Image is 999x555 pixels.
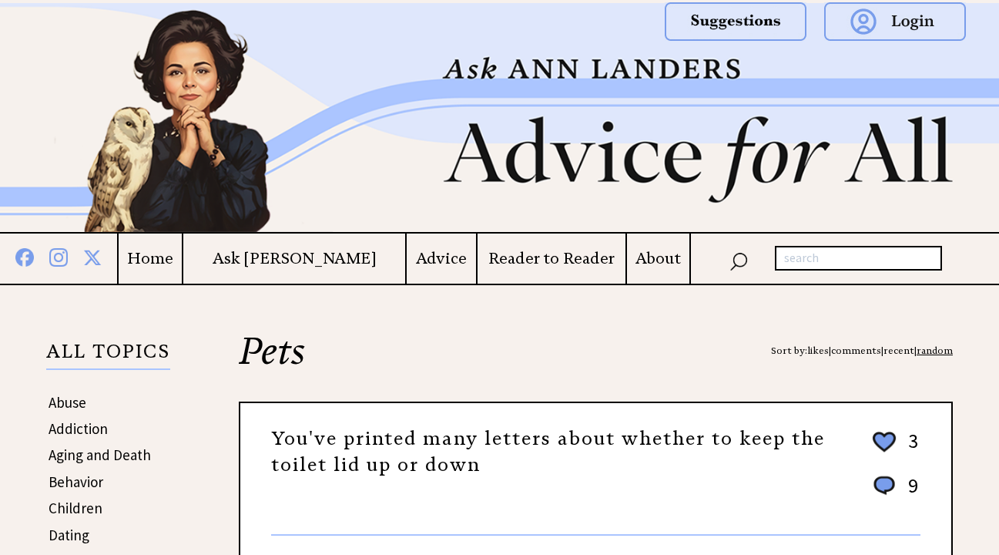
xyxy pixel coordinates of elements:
a: likes [807,345,829,356]
td: 3 [900,428,919,471]
a: Advice [407,249,476,268]
input: search [775,246,942,271]
a: Aging and Death [49,446,151,464]
img: message_round%201.png [870,473,898,498]
img: facebook%20blue.png [15,245,34,267]
h2: Pets [239,332,953,402]
a: About [627,249,689,268]
a: Ask [PERSON_NAME] [183,249,405,268]
img: heart_outline%202.png [870,429,898,456]
img: instagram%20blue.png [49,245,68,267]
a: You've printed many letters about whether to keep the toilet lid up or down [271,427,825,476]
p: ALL TOPICS [46,343,170,369]
a: Behavior [49,473,103,491]
a: Children [49,499,102,517]
img: login.png [824,2,966,41]
img: suggestions.png [665,2,806,41]
a: comments [831,345,881,356]
td: 9 [900,473,919,513]
img: x%20blue.png [83,246,102,267]
a: Dating [49,526,89,544]
div: Sort by: | | | [771,332,953,369]
a: Addiction [49,419,108,438]
a: Abuse [49,393,86,412]
a: Reader to Reader [478,249,626,268]
a: Home [119,249,182,268]
a: random [917,345,953,356]
img: search_nav.png [729,249,748,271]
a: recent [883,345,914,356]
